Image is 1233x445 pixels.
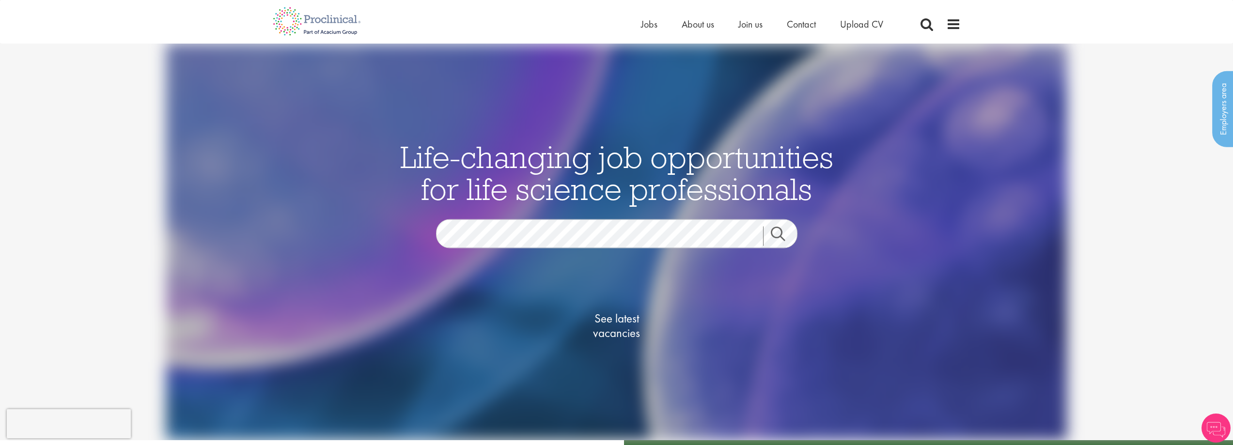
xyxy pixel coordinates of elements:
[738,18,763,31] a: Join us
[840,18,883,31] a: Upload CV
[568,311,665,340] span: See latest vacancies
[568,273,665,379] a: See latestvacancies
[400,138,833,208] span: Life-changing job opportunities for life science professionals
[7,409,131,438] iframe: reCAPTCHA
[1202,414,1231,443] img: Chatbot
[641,18,657,31] a: Jobs
[787,18,816,31] a: Contact
[166,44,1067,440] img: candidate home
[763,227,805,246] a: Job search submit button
[682,18,714,31] a: About us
